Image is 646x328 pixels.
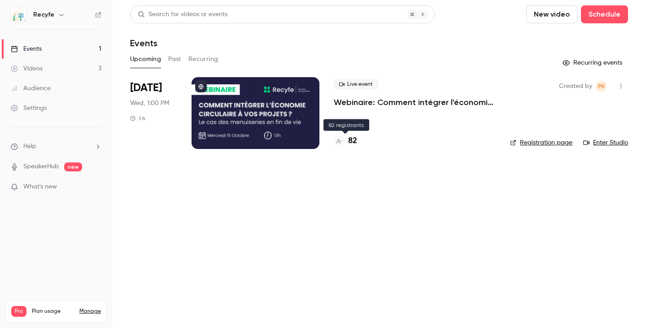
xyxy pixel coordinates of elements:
button: Recurring events [559,56,628,70]
span: new [64,162,82,171]
div: 1 h [130,115,145,122]
button: Upcoming [130,52,161,66]
span: [DATE] [130,81,162,95]
a: Registration page [510,138,572,147]
a: Webinaire: Comment intégrer l'économie circulaire dans vos projets ? [334,97,496,108]
div: Videos [11,64,43,73]
button: Schedule [581,5,628,23]
h4: 82 [348,135,357,147]
span: Plan usage [32,308,74,315]
a: Manage [79,308,101,315]
a: Enter Studio [583,138,628,147]
button: New video [526,5,577,23]
h6: Recyfe [33,10,54,19]
a: SpeakerHub [23,162,59,171]
li: help-dropdown-opener [11,142,101,151]
span: PK [598,81,605,92]
div: Events [11,44,42,53]
span: Help [23,142,36,151]
div: Oct 15 Wed, 1:00 PM (Europe/Paris) [130,77,177,149]
div: Audience [11,84,51,93]
a: 82 [334,135,357,147]
button: Recurring [188,52,218,66]
button: Past [168,52,181,66]
h1: Events [130,38,157,48]
span: Pro [11,306,26,317]
div: Search for videos or events [138,10,227,19]
span: Wed, 1:00 PM [130,99,169,108]
span: Live event [334,79,378,90]
span: Created by [559,81,592,92]
span: Pauline KATCHAVENDA [596,81,607,92]
img: Recyfe [11,8,26,22]
div: Settings [11,104,47,113]
span: What's new [23,182,57,192]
